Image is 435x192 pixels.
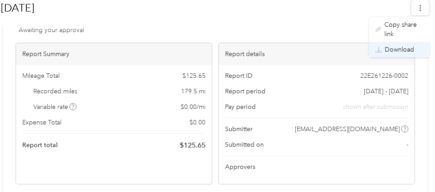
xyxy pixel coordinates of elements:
[225,102,256,112] span: Pay period
[343,102,408,112] span: shown after submission
[16,43,212,65] div: Report Summary
[295,124,400,134] span: [EMAIL_ADDRESS][DOMAIN_NAME]
[225,124,253,134] span: Submitter
[22,140,58,150] span: Report total
[360,71,408,80] span: 22E261226-0002
[181,87,205,96] span: 179.5 mi
[219,43,415,65] div: Report details
[22,71,60,80] span: Mileage Total
[181,102,205,112] span: $ 0.00 / mi
[225,140,264,149] span: Submitted on
[364,87,408,96] span: [DATE] - [DATE]
[407,140,408,149] span: -
[182,71,205,80] span: $ 125.65
[225,71,253,80] span: Report ID
[225,162,255,172] span: Approvers
[385,45,414,54] span: Download
[33,87,77,96] span: Recorded miles
[225,87,266,96] span: Report period
[180,140,205,151] span: $ 125.65
[189,118,205,127] span: $ 0.00
[384,20,424,39] span: Copy share link
[22,118,61,127] span: Expense Total
[33,102,77,112] span: Variable rate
